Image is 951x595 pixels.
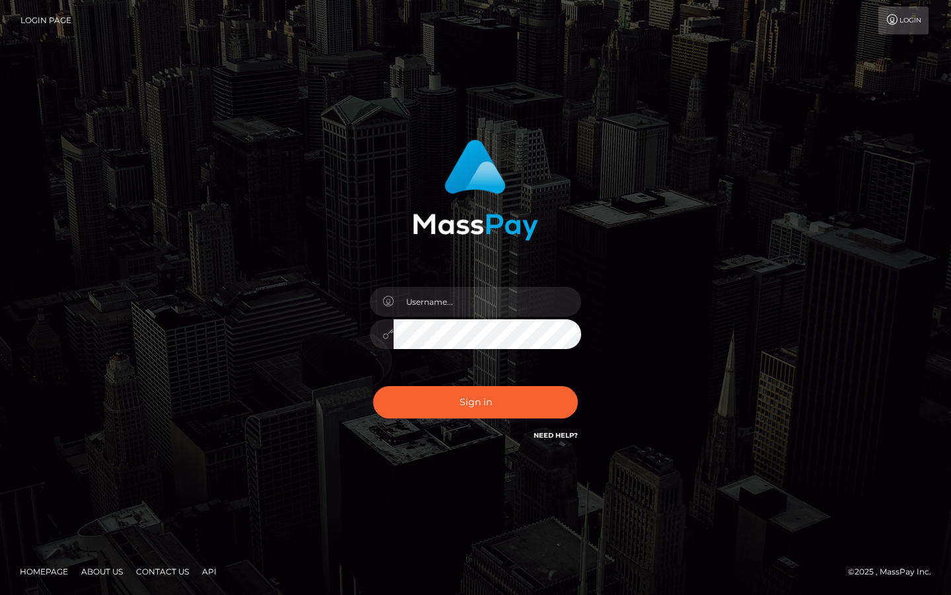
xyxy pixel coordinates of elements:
[373,386,578,418] button: Sign in
[394,287,581,317] input: Username...
[878,7,929,34] a: Login
[76,561,128,582] a: About Us
[15,561,73,582] a: Homepage
[848,565,941,579] div: © 2025 , MassPay Inc.
[413,139,538,241] img: MassPay Login
[131,561,194,582] a: Contact Us
[20,7,71,34] a: Login Page
[534,431,578,440] a: Need Help?
[197,561,222,582] a: API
